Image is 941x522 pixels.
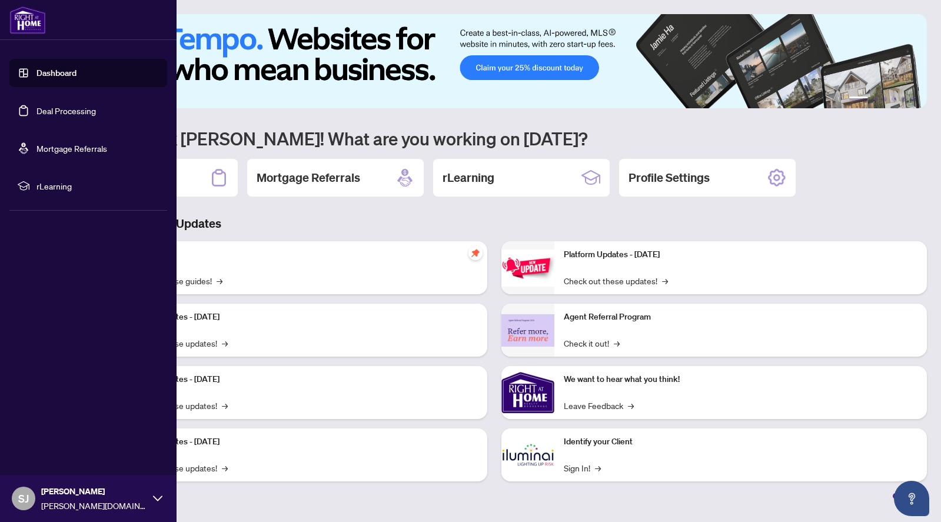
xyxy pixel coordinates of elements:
[873,97,877,101] button: 2
[18,490,29,507] span: SJ
[892,97,896,101] button: 4
[222,337,228,350] span: →
[468,246,483,260] span: pushpin
[124,435,478,448] p: Platform Updates - [DATE]
[36,179,159,192] span: rLearning
[501,314,554,347] img: Agent Referral Program
[36,105,96,116] a: Deal Processing
[595,461,601,474] span: →
[882,97,887,101] button: 3
[894,481,929,516] button: Open asap
[257,169,360,186] h2: Mortgage Referrals
[564,311,918,324] p: Agent Referral Program
[124,248,478,261] p: Self-Help
[217,274,222,287] span: →
[41,499,147,512] span: [PERSON_NAME][DOMAIN_NAME][EMAIL_ADDRESS][DOMAIN_NAME]
[564,337,620,350] a: Check it out!→
[628,399,634,412] span: →
[61,215,927,232] h3: Brokerage & Industry Updates
[443,169,494,186] h2: rLearning
[36,143,107,154] a: Mortgage Referrals
[124,373,478,386] p: Platform Updates - [DATE]
[662,274,668,287] span: →
[36,68,77,78] a: Dashboard
[61,14,927,108] img: Slide 0
[124,311,478,324] p: Platform Updates - [DATE]
[222,399,228,412] span: →
[501,250,554,287] img: Platform Updates - June 23, 2025
[564,461,601,474] a: Sign In!→
[849,97,868,101] button: 1
[564,274,668,287] a: Check out these updates!→
[222,461,228,474] span: →
[910,97,915,101] button: 6
[564,435,918,448] p: Identify your Client
[501,428,554,481] img: Identify your Client
[564,248,918,261] p: Platform Updates - [DATE]
[614,337,620,350] span: →
[901,97,906,101] button: 5
[61,127,927,149] h1: Welcome back [PERSON_NAME]! What are you working on [DATE]?
[629,169,710,186] h2: Profile Settings
[9,6,46,34] img: logo
[564,399,634,412] a: Leave Feedback→
[41,485,147,498] span: [PERSON_NAME]
[564,373,918,386] p: We want to hear what you think!
[501,366,554,419] img: We want to hear what you think!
